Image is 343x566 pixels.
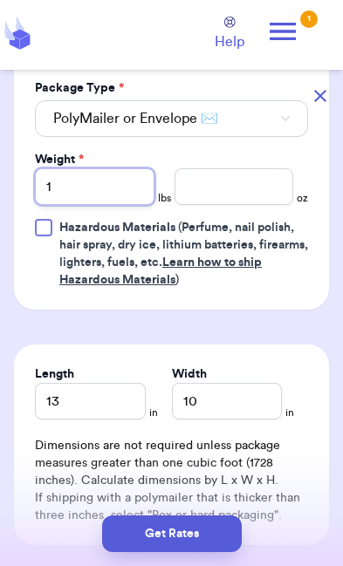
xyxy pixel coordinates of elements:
p: If shipping with a polymailer that is thicker than three inches, select "Box or hard packaging". [35,489,308,524]
div: Dimensions are not required unless package measures greater than one cubic foot (1728 inches). Ca... [35,437,308,524]
label: Package Type [35,79,124,97]
span: in [285,406,294,419]
span: (Perfume, nail polish, hair spray, dry ice, lithium batteries, firearms, lighters, fuels, etc. ) [59,222,308,286]
label: Weight [35,151,84,168]
button: PolyMailer or Envelope ✉️ [35,100,308,137]
span: Hazardous Materials [59,222,175,234]
span: in [149,406,158,419]
label: Width [172,365,207,383]
button: Get Rates [102,515,242,552]
span: Help [215,31,244,52]
span: lbs [158,191,171,205]
span: oz [297,191,308,205]
span: PolyMailer or Envelope ✉️ [53,108,218,129]
div: 1 [300,10,318,28]
a: Help [215,17,244,52]
label: Length [35,365,74,383]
